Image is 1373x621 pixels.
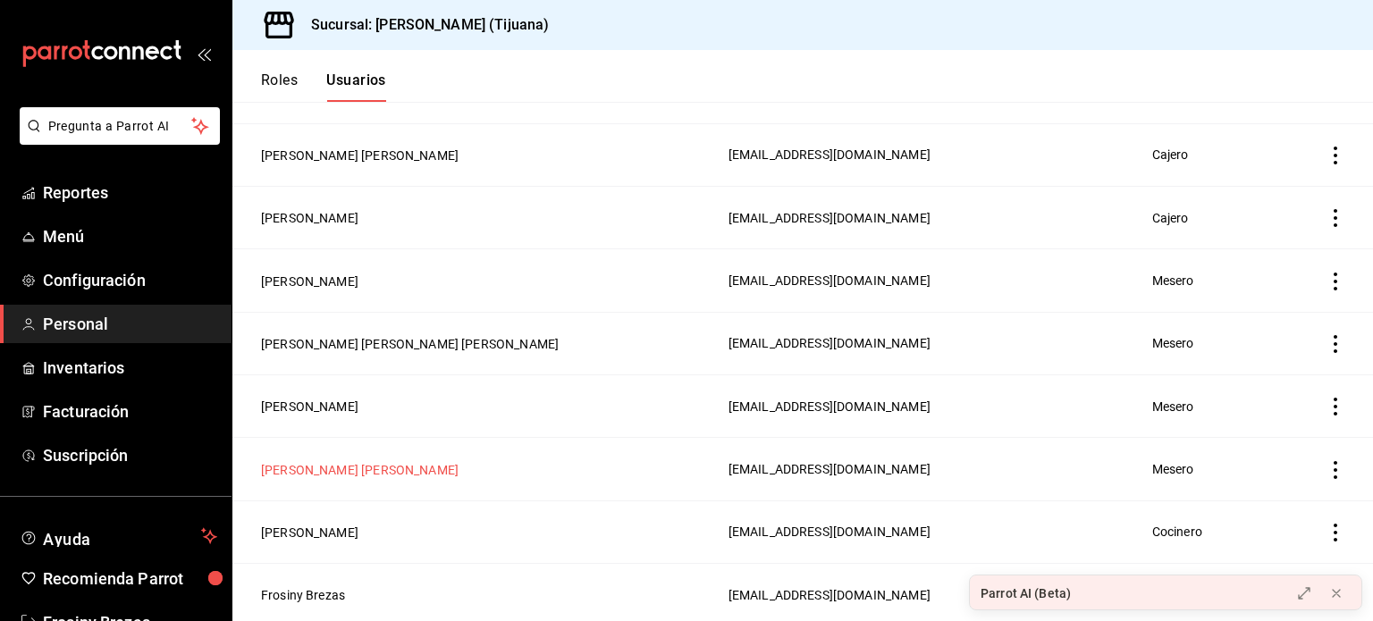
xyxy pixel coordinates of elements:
[729,524,931,539] span: [EMAIL_ADDRESS][DOMAIN_NAME]
[261,461,459,479] button: [PERSON_NAME] [PERSON_NAME]
[1152,273,1194,288] span: Mesero
[729,462,931,476] span: [EMAIL_ADDRESS][DOMAIN_NAME]
[729,336,931,350] span: [EMAIL_ADDRESS][DOMAIN_NAME]
[729,147,931,162] span: [EMAIL_ADDRESS][DOMAIN_NAME]
[43,443,217,467] span: Suscripción
[43,399,217,424] span: Facturación
[261,71,386,102] div: navigation tabs
[261,335,559,353] button: [PERSON_NAME] [PERSON_NAME] [PERSON_NAME]
[1152,211,1189,225] span: Cajero
[729,273,931,288] span: [EMAIL_ADDRESS][DOMAIN_NAME]
[261,273,358,290] button: [PERSON_NAME]
[43,180,217,205] span: Reportes
[1327,273,1344,290] button: actions
[1327,147,1344,164] button: actions
[981,584,1071,603] div: Parrot AI (Beta)
[48,117,192,136] span: Pregunta a Parrot AI
[1327,461,1344,479] button: actions
[43,268,217,292] span: Configuración
[43,224,217,248] span: Menú
[1152,524,1202,539] span: Cocinero
[1327,209,1344,227] button: actions
[20,107,220,145] button: Pregunta a Parrot AI
[1327,524,1344,541] button: actions
[1327,335,1344,353] button: actions
[1327,398,1344,415] button: actions
[43,312,217,336] span: Personal
[261,586,345,604] button: Frosiny Brezas
[261,524,358,541] button: [PERSON_NAME]
[43,356,217,380] span: Inventarios
[197,46,211,61] button: open_drawer_menu
[261,71,298,102] button: Roles
[729,211,931,225] span: [EMAIL_ADDRESS][DOMAIN_NAME]
[729,588,931,602] span: [EMAIL_ADDRESS][DOMAIN_NAME]
[326,71,386,102] button: Usuarios
[1152,462,1194,476] span: Mesero
[43,566,217,591] span: Recomienda Parrot
[13,130,220,148] a: Pregunta a Parrot AI
[1152,399,1194,414] span: Mesero
[261,398,358,415] button: [PERSON_NAME]
[729,399,931,414] span: [EMAIL_ADDRESS][DOMAIN_NAME]
[261,147,459,164] button: [PERSON_NAME] [PERSON_NAME]
[297,14,549,36] h3: Sucursal: [PERSON_NAME] (Tijuana)
[1152,336,1194,350] span: Mesero
[43,525,194,547] span: Ayuda
[261,209,358,227] button: [PERSON_NAME]
[1152,147,1189,162] span: Cajero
